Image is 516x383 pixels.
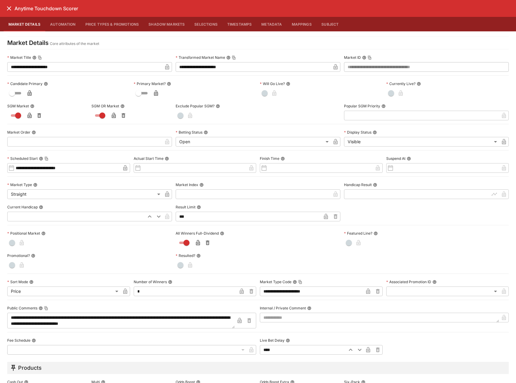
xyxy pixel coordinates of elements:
[32,338,36,343] button: Fee Schedule
[317,17,344,31] button: Subject
[7,81,43,86] p: Candidate Primary
[232,55,236,60] button: Copy To Clipboard
[293,280,297,284] button: Market Type CodeCopy To Clipboard
[176,182,198,187] p: Market Index
[197,205,201,209] button: Result Limit
[256,17,287,31] button: Metadata
[220,231,224,236] button: All Winners Full-Dividend
[168,280,172,284] button: Number of Winners
[286,82,290,86] button: Will Go Live?
[368,55,372,60] button: Copy To Clipboard
[18,364,42,371] h5: Products
[38,55,42,60] button: Copy To Clipboard
[344,137,499,147] div: Visible
[144,17,190,31] button: Shadow Markets
[7,55,31,60] p: Market Title
[176,55,225,60] p: Transformed Market Name
[407,157,411,161] button: Suspend At
[298,280,302,284] button: Copy To Clipboard
[7,305,37,311] p: Public Comments
[260,81,285,86] p: Will Go Live?
[374,231,378,236] button: Featured Line?
[41,231,46,236] button: Positional Market
[176,103,215,109] p: Exclude Popular SGM?
[176,130,202,135] p: Betting Status
[222,17,257,31] button: Timestamps
[81,17,144,31] button: Price Types & Promotions
[260,279,291,284] p: Market Type Code
[7,253,30,258] p: Promotional?
[344,55,361,60] p: Market ID
[344,182,372,187] p: Handicap Result
[4,3,14,14] button: close
[50,41,99,47] p: Core attributes of the market
[344,231,372,236] p: Featured Line?
[7,204,38,210] p: Current Handicap
[39,205,43,209] button: Current Handicap
[286,338,290,343] button: Live Bet Delay
[204,130,208,135] button: Betting Status
[32,130,36,135] button: Market Order
[44,82,48,86] button: Candidate Primary
[7,39,49,47] h4: Market Details
[344,103,380,109] p: Popular SGM Priority
[386,156,406,161] p: Suspend At
[176,231,219,236] p: All Winners Full-Dividend
[373,183,377,187] button: Handicap Result
[7,231,40,236] p: Positional Market
[33,183,37,187] button: Market Type
[7,130,30,135] p: Market Order
[344,130,371,135] p: Display Status
[7,103,29,109] p: SGM Market
[7,338,30,343] p: Fee Schedule
[260,305,306,311] p: Internal / Private Comment
[287,17,317,31] button: Mappings
[31,254,35,258] button: Promotional?
[381,104,386,108] button: Popular SGM Priority
[91,103,119,109] p: SGM OR Market
[7,182,32,187] p: Market Type
[362,55,366,60] button: Market IDCopy To Clipboard
[32,55,37,60] button: Market TitleCopy To Clipboard
[120,104,125,108] button: SGM OR Market
[260,156,279,161] p: Finish Time
[134,81,166,86] p: Primary Market?
[216,104,220,108] button: Exclude Popular SGM?
[14,5,78,12] h6: Anytime Touchdown Scorer
[307,306,311,310] button: Internal / Private Comment
[167,82,171,86] button: Primary Market?
[29,280,33,284] button: Sort Mode
[7,156,38,161] p: Scheduled Start
[44,157,49,161] button: Copy To Clipboard
[39,157,43,161] button: Scheduled StartCopy To Clipboard
[44,306,48,310] button: Copy To Clipboard
[176,137,331,147] div: Open
[134,279,167,284] p: Number of Winners
[417,82,421,86] button: Currently Live?
[432,280,437,284] button: Associated Promotion ID
[260,338,285,343] p: Live Bet Delay
[226,55,231,60] button: Transformed Market NameCopy To Clipboard
[30,104,34,108] button: SGM Market
[39,306,43,310] button: Public CommentsCopy To Clipboard
[176,204,196,210] p: Result Limit
[386,81,416,86] p: Currently Live?
[190,17,222,31] button: Selections
[165,157,169,161] button: Actual Start Time
[176,253,195,258] p: Resulted?
[373,130,377,135] button: Display Status
[45,17,81,31] button: Automation
[7,279,28,284] p: Sort Mode
[199,183,204,187] button: Market Index
[134,156,164,161] p: Actual Start Time
[7,286,120,296] div: Price
[7,189,162,199] div: Straight
[386,279,431,284] p: Associated Promotion ID
[196,254,201,258] button: Resulted?
[4,17,45,31] button: Market Details
[281,157,285,161] button: Finish Time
